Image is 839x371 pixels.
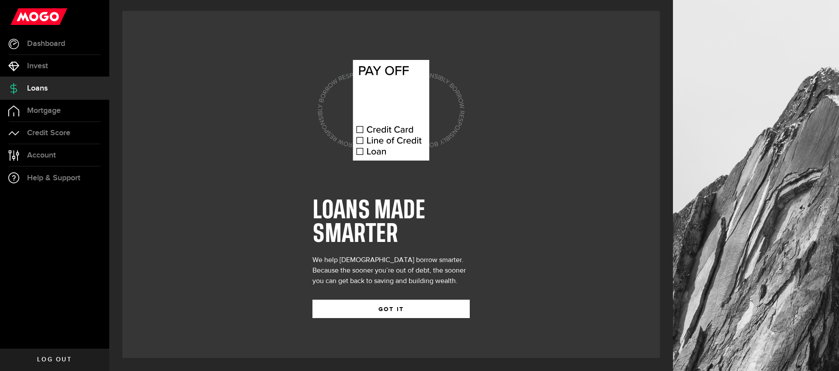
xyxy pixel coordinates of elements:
[27,84,48,92] span: Loans
[27,174,80,182] span: Help & Support
[27,107,61,115] span: Mortgage
[312,300,470,318] button: GOT IT
[27,151,56,159] span: Account
[312,199,470,246] h1: LOANS MADE SMARTER
[312,255,470,287] div: We help [DEMOGRAPHIC_DATA] borrow smarter. Because the sooner you’re out of debt, the sooner you ...
[37,357,72,363] span: Log out
[27,40,65,48] span: Dashboard
[27,129,70,137] span: Credit Score
[27,62,48,70] span: Invest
